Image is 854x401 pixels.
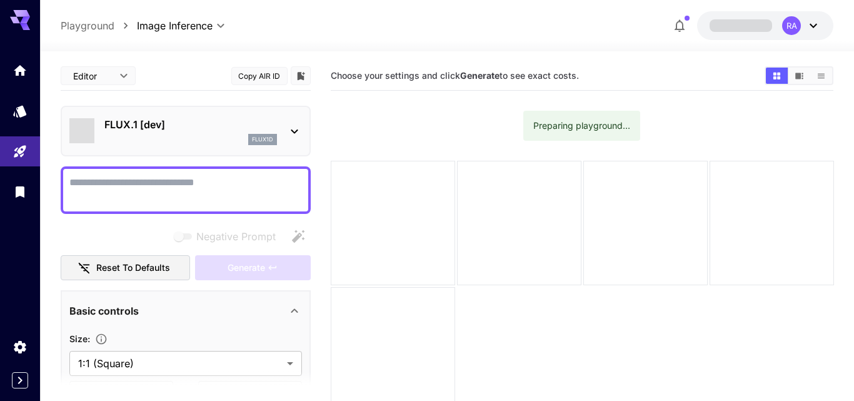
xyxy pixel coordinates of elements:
[90,333,113,345] button: Adjust the dimensions of the generated image by specifying its width and height in pixels, or sel...
[69,303,139,318] p: Basic controls
[137,18,213,33] span: Image Inference
[331,70,579,81] span: Choose your settings and click to see exact costs.
[104,117,277,132] p: FLUX.1 [dev]
[13,63,28,78] div: Home
[460,70,500,81] b: Generate
[533,114,630,137] div: Preparing playground...
[12,372,28,388] button: Expand sidebar
[782,16,801,35] div: RA
[295,68,306,83] button: Add to library
[13,103,28,119] div: Models
[13,339,28,355] div: Settings
[61,18,114,33] a: Playground
[69,112,302,150] div: FLUX.1 [dev]flux1d
[69,296,302,326] div: Basic controls
[61,255,191,281] button: Reset to defaults
[78,356,282,371] span: 1:1 (Square)
[765,66,833,85] div: Show media in grid viewShow media in video viewShow media in list view
[13,184,28,200] div: Library
[171,228,286,244] span: Negative prompts are not compatible with the selected model.
[61,18,137,33] nav: breadcrumb
[196,229,276,244] span: Negative Prompt
[788,68,810,84] button: Show media in video view
[697,11,833,40] button: RA
[13,144,28,160] div: Playground
[69,333,90,344] span: Size :
[766,68,788,84] button: Show media in grid view
[252,135,273,144] p: flux1d
[73,69,112,83] span: Editor
[810,68,832,84] button: Show media in list view
[231,67,288,85] button: Copy AIR ID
